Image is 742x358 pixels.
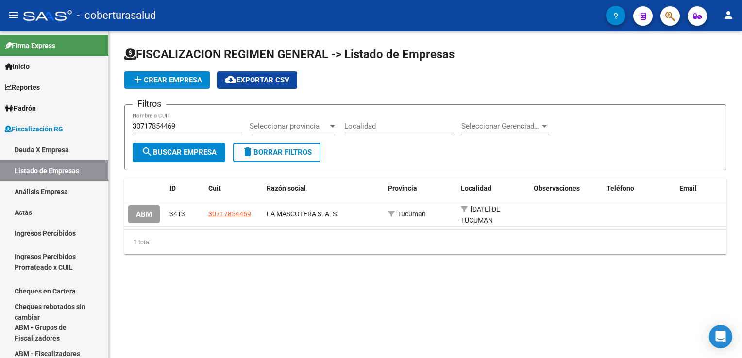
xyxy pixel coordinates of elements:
span: Seleccionar provincia [250,122,328,130]
span: Inicio [5,61,30,72]
span: Razón social [267,184,306,192]
mat-icon: add [132,74,144,85]
div: Open Intercom Messenger [709,325,732,348]
datatable-header-cell: Localidad [457,178,530,199]
mat-icon: delete [242,146,253,158]
span: Provincia [388,184,417,192]
span: Email [679,184,697,192]
span: Buscar Empresa [141,148,217,157]
span: 3413 [169,210,185,218]
span: [DATE] DE TUCUMAN [461,205,500,224]
span: Borrar Filtros [242,148,312,157]
span: LA MASCOTERA S. A. S. [267,210,338,218]
button: Borrar Filtros [233,143,320,162]
button: Exportar CSV [217,71,297,89]
span: FISCALIZACION REGIMEN GENERAL -> Listado de Empresas [124,48,455,61]
datatable-header-cell: Observaciones [530,178,603,199]
mat-icon: cloud_download [225,74,236,85]
span: ID [169,184,176,192]
button: ABM [128,205,160,223]
span: Exportar CSV [225,76,289,84]
datatable-header-cell: Teléfono [603,178,675,199]
span: Firma Express [5,40,55,51]
span: Cuit [208,184,221,192]
div: 1 total [124,230,726,254]
mat-icon: menu [8,9,19,21]
datatable-header-cell: Cuit [204,178,263,199]
span: Crear Empresa [132,76,202,84]
datatable-header-cell: ID [166,178,204,199]
span: Padrón [5,103,36,114]
h3: Filtros [133,97,166,111]
span: Fiscalización RG [5,124,63,134]
span: Seleccionar Gerenciador [461,122,540,130]
span: ABM [136,210,152,219]
span: Localidad [461,184,491,192]
mat-icon: search [141,146,153,158]
span: Teléfono [607,184,634,192]
datatable-header-cell: Razón social [263,178,384,199]
span: Observaciones [534,184,580,192]
button: Buscar Empresa [133,143,225,162]
span: Tucuman [398,210,426,218]
span: - coberturasalud [77,5,156,26]
datatable-header-cell: Provincia [384,178,457,199]
span: 30717854469 [208,210,251,218]
span: Reportes [5,82,40,93]
mat-icon: person [723,9,734,21]
button: Crear Empresa [124,71,210,89]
